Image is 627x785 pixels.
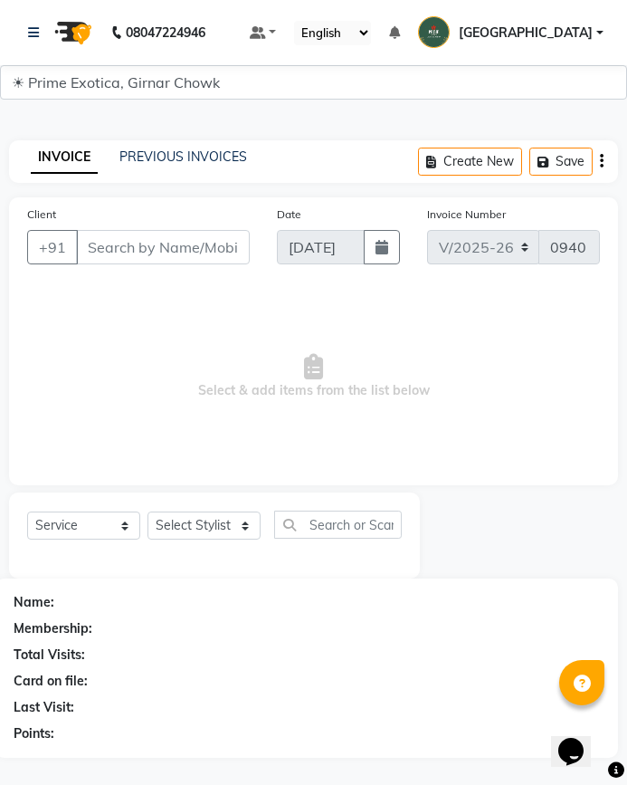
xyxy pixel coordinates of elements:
div: Total Visits: [14,646,85,665]
div: Last Visit: [14,698,74,717]
img: logo [46,7,97,58]
input: Search by Name/Mobile/Email/Code [76,230,250,264]
input: Search or Scan [274,511,402,539]
button: Create New [418,148,522,176]
div: Membership: [14,619,92,638]
img: Chandrapur [418,16,450,48]
span: [GEOGRAPHIC_DATA] [459,24,593,43]
button: +91 [27,230,78,264]
label: Client [27,206,56,223]
iframe: chat widget [551,713,609,767]
span: Select & add items from the list below [27,286,600,467]
div: Points: [14,724,54,743]
button: Save [529,148,593,176]
label: Date [277,206,301,223]
div: Card on file: [14,672,88,691]
div: Name: [14,593,54,612]
a: INVOICE [31,141,98,174]
b: 08047224946 [126,7,205,58]
label: Invoice Number [427,206,506,223]
a: PREVIOUS INVOICES [119,148,247,165]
